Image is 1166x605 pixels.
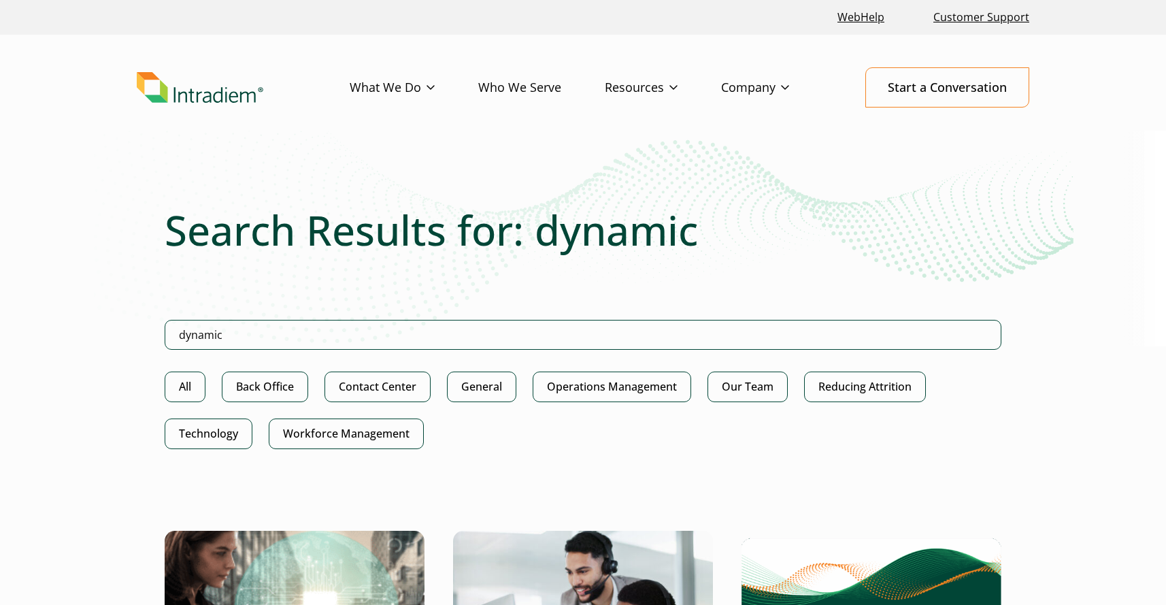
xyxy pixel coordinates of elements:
a: Workforce Management [269,419,424,449]
a: Our Team [707,372,788,402]
a: Company [721,68,833,108]
h1: Search Results for: dynamic [165,206,1001,255]
img: Intradiem [137,72,263,103]
a: Resources [605,68,721,108]
a: What We Do [350,68,478,108]
a: All [165,372,205,402]
a: Technology [165,419,252,449]
a: Contact Center [324,372,431,402]
a: Link to homepage of Intradiem [137,72,350,103]
a: Reducing Attrition [804,372,926,402]
a: Who We Serve [478,68,605,108]
a: Start a Conversation [865,67,1029,108]
form: Search Intradiem [165,320,1001,372]
a: Operations Management [533,372,691,402]
a: General [447,372,516,402]
a: Customer Support [928,3,1035,32]
a: Back Office [222,372,308,402]
a: Link opens in a new window [832,3,890,32]
input: Search [165,320,1001,350]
